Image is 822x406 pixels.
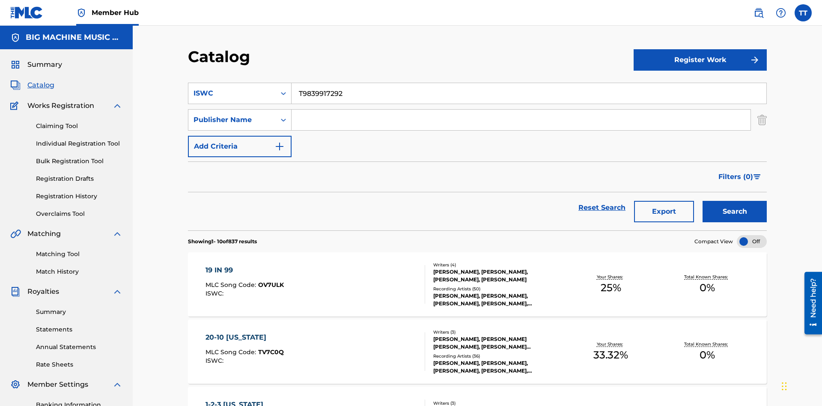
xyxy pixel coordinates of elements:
button: Search [703,201,767,222]
div: [PERSON_NAME], [PERSON_NAME] [PERSON_NAME], [PERSON_NAME] [PERSON_NAME] [433,335,563,351]
button: Add Criteria [188,136,292,157]
div: Help [772,4,789,21]
img: expand [112,287,122,297]
img: Delete Criterion [757,109,767,131]
h5: BIG MACHINE MUSIC LLC [26,33,122,42]
div: [PERSON_NAME], [PERSON_NAME], [PERSON_NAME], [PERSON_NAME], [PERSON_NAME] [433,359,563,375]
img: expand [112,101,122,111]
div: Drag [782,373,787,399]
div: Writers ( 3 ) [433,329,563,335]
img: Works Registration [10,101,21,111]
img: Top Rightsholder [76,8,86,18]
span: Royalties [27,287,59,297]
a: Summary [36,307,122,316]
span: 0 % [700,347,715,363]
img: expand [112,229,122,239]
a: Public Search [750,4,767,21]
span: OV7ULK [258,281,284,289]
img: Summary [10,60,21,70]
a: Annual Statements [36,343,122,352]
button: Export [634,201,694,222]
div: Recording Artists ( 50 ) [433,286,563,292]
div: Recording Artists ( 36 ) [433,353,563,359]
span: Catalog [27,80,54,90]
span: Matching [27,229,61,239]
span: MLC Song Code : [205,281,258,289]
span: Member Settings [27,379,88,390]
img: Member Settings [10,379,21,390]
div: Writers ( 4 ) [433,262,563,268]
span: Works Registration [27,101,94,111]
h2: Catalog [188,47,254,66]
iframe: Chat Widget [779,365,822,406]
img: Matching [10,229,21,239]
div: 20-10 [US_STATE] [205,332,284,343]
div: 19 IN 99 [205,265,284,275]
span: Member Hub [92,8,139,18]
a: Reset Search [574,198,630,217]
button: Filters (0) [713,166,767,188]
span: 25 % [601,280,621,296]
img: help [776,8,786,18]
span: Summary [27,60,62,70]
a: Individual Registration Tool [36,139,122,148]
img: Accounts [10,33,21,43]
a: Match History [36,267,122,276]
a: Registration History [36,192,122,201]
a: Matching Tool [36,250,122,259]
img: MLC Logo [10,6,43,19]
div: ISWC [194,88,271,99]
p: Your Shares: [597,274,625,280]
div: Publisher Name [194,115,271,125]
p: Showing 1 - 10 of 837 results [188,238,257,245]
a: Registration Drafts [36,174,122,183]
span: ISWC : [205,357,226,364]
button: Register Work [634,49,767,71]
a: 19 IN 99MLC Song Code:OV7ULKISWC:Writers (4)[PERSON_NAME], [PERSON_NAME], [PERSON_NAME], [PERSON_... [188,252,767,316]
a: Bulk Registration Tool [36,157,122,166]
img: search [753,8,764,18]
a: Statements [36,325,122,334]
p: Total Known Shares: [684,341,730,347]
span: Filters ( 0 ) [718,172,753,182]
div: User Menu [795,4,812,21]
a: 20-10 [US_STATE]MLC Song Code:TV7C0QISWC:Writers (3)[PERSON_NAME], [PERSON_NAME] [PERSON_NAME], [... [188,319,767,384]
span: ISWC : [205,290,226,297]
img: filter [753,174,761,179]
span: 33.32 % [593,347,628,363]
p: Total Known Shares: [684,274,730,280]
span: 0 % [700,280,715,296]
a: SummarySummary [10,60,62,70]
img: Catalog [10,80,21,90]
p: Your Shares: [597,341,625,347]
div: [PERSON_NAME], [PERSON_NAME], [PERSON_NAME], [PERSON_NAME] [433,268,563,284]
span: TV7C0Q [258,348,284,356]
a: Rate Sheets [36,360,122,369]
iframe: Resource Center [798,269,822,339]
img: Royalties [10,287,21,297]
a: Overclaims Tool [36,209,122,218]
a: Claiming Tool [36,122,122,131]
img: f7272a7cc735f4ea7f67.svg [750,55,760,65]
form: Search Form [188,83,767,230]
div: [PERSON_NAME], [PERSON_NAME], [PERSON_NAME], [PERSON_NAME], [PERSON_NAME] [433,292,563,307]
img: 9d2ae6d4665cec9f34b9.svg [274,141,285,152]
span: Compact View [694,238,733,245]
span: MLC Song Code : [205,348,258,356]
a: CatalogCatalog [10,80,54,90]
img: expand [112,379,122,390]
